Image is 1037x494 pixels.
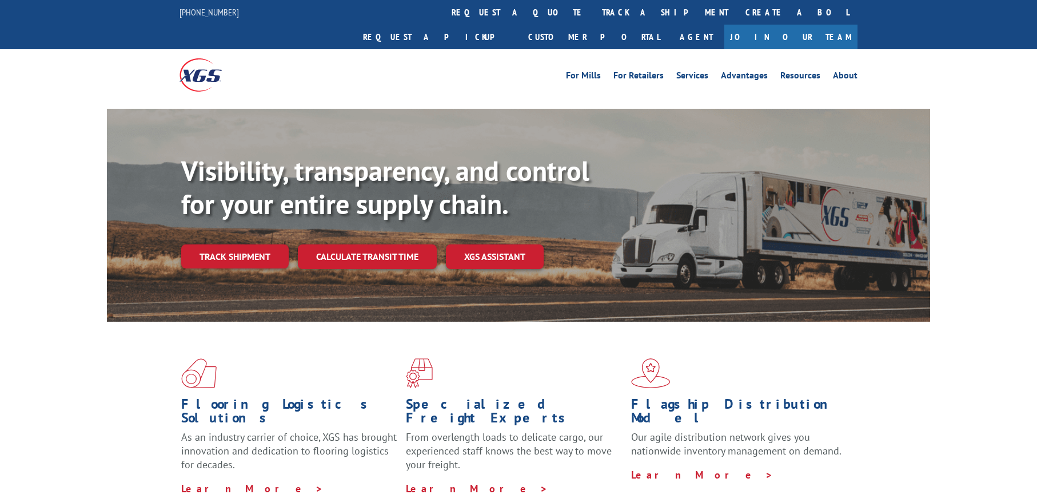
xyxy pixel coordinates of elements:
[780,71,820,84] a: Resources
[181,153,589,222] b: Visibility, transparency, and control for your entire supply chain.
[520,25,668,49] a: Customer Portal
[724,25,857,49] a: Join Our Team
[631,397,847,430] h1: Flagship Distribution Model
[181,397,397,430] h1: Flooring Logistics Solutions
[180,6,239,18] a: [PHONE_NUMBER]
[676,71,708,84] a: Services
[833,71,857,84] a: About
[566,71,601,84] a: For Mills
[181,244,289,268] a: Track shipment
[613,71,664,84] a: For Retailers
[631,468,773,481] a: Learn More >
[406,397,622,430] h1: Specialized Freight Experts
[406,358,433,388] img: xgs-icon-focused-on-flooring-red
[181,358,217,388] img: xgs-icon-total-supply-chain-intelligence-red
[406,430,622,481] p: From overlength loads to delicate cargo, our experienced staff knows the best way to move your fr...
[298,244,437,269] a: Calculate transit time
[181,430,397,471] span: As an industry carrier of choice, XGS has brought innovation and dedication to flooring logistics...
[668,25,724,49] a: Agent
[631,358,671,388] img: xgs-icon-flagship-distribution-model-red
[721,71,768,84] a: Advantages
[631,430,841,457] span: Our agile distribution network gives you nationwide inventory management on demand.
[446,244,544,269] a: XGS ASSISTANT
[354,25,520,49] a: Request a pickup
